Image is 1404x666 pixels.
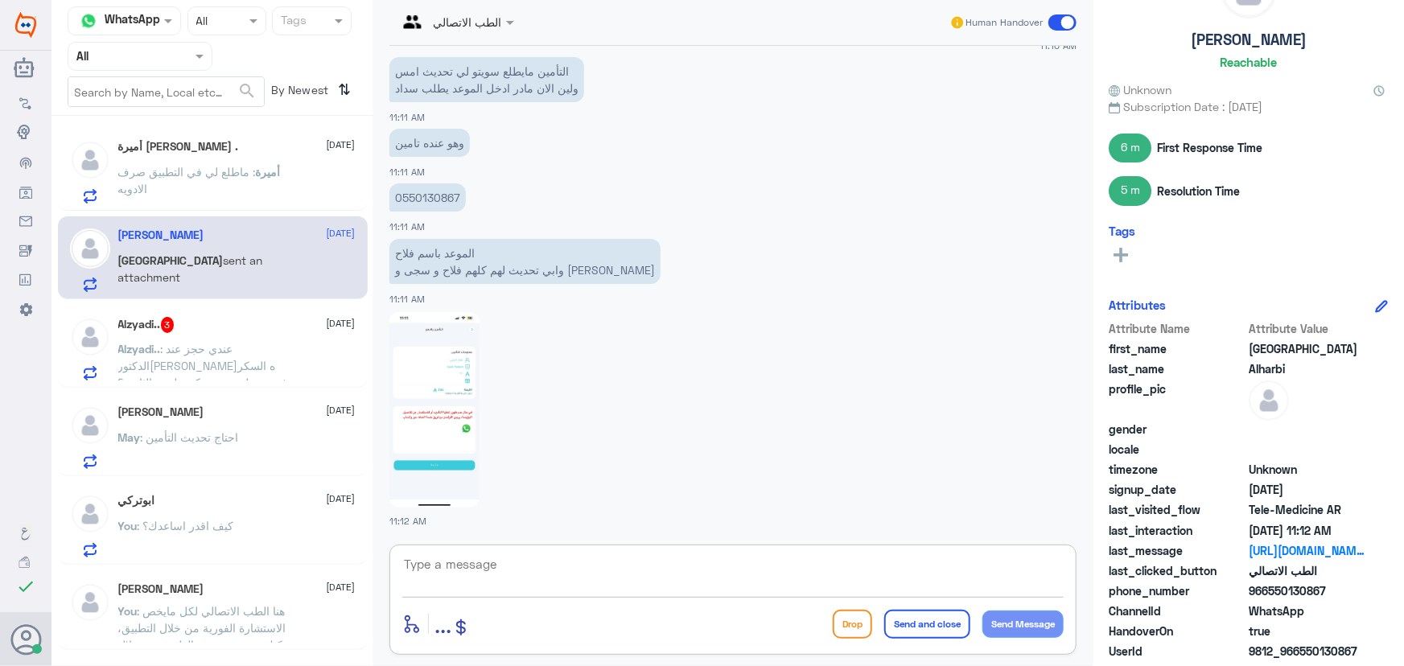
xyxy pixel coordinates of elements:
[434,606,451,642] button: ...
[1109,562,1245,579] span: last_clicked_button
[434,609,451,638] span: ...
[389,221,425,232] span: 11:11 AM
[118,582,204,596] h5: محمد
[1109,481,1245,498] span: signup_date
[118,165,256,195] span: : ماطلع لي في التطبيق صرف الادويه
[327,316,356,331] span: [DATE]
[16,577,35,596] i: check
[118,494,155,508] h5: ابوتركي
[1109,501,1245,518] span: last_visited_flow
[237,81,257,101] span: search
[138,519,234,532] span: : كيف اقدر اساعدك؟
[1109,340,1245,357] span: first_name
[1109,81,1171,98] span: Unknown
[389,166,425,177] span: 11:11 AM
[1109,298,1166,312] h6: Attributes
[70,317,110,357] img: defaultAdmin.png
[118,342,161,356] span: Alzyadi..
[1109,582,1245,599] span: phone_number
[256,165,281,179] span: أميرة
[389,312,480,508] img: 1125987696175637.jpg
[1109,643,1245,660] span: UserId
[265,76,332,109] span: By Newest
[237,78,257,105] button: search
[161,317,175,333] span: 3
[1109,224,1135,238] h6: Tags
[1249,522,1365,539] span: 2025-09-22T08:12:23.72Z
[327,491,356,506] span: [DATE]
[389,57,584,102] p: 22/9/2025, 11:11 AM
[884,610,970,639] button: Send and close
[339,76,352,103] i: ⇅
[1249,542,1365,559] a: [URL][DOMAIN_NAME]
[118,604,138,618] span: You
[10,624,41,655] button: Avatar
[1109,176,1151,205] span: 5 m
[1249,360,1365,377] span: Alharbi
[389,112,425,122] span: 11:11 AM
[1109,542,1245,559] span: last_message
[1157,139,1262,156] span: First Response Time
[68,77,264,106] input: Search by Name, Local etc…
[70,405,110,446] img: defaultAdmin.png
[389,516,426,526] span: 11:12 AM
[76,9,101,33] img: whatsapp.png
[15,12,36,38] img: Widebot Logo
[1109,380,1245,417] span: profile_pic
[327,138,356,152] span: [DATE]
[1109,421,1245,438] span: gender
[70,494,110,534] img: defaultAdmin.png
[389,129,470,157] p: 22/9/2025, 11:11 AM
[1109,441,1245,458] span: locale
[1109,522,1245,539] span: last_interaction
[1220,55,1277,69] h6: Reachable
[1249,320,1365,337] span: Attribute Value
[1109,98,1388,115] span: Subscription Date : [DATE]
[1249,461,1365,478] span: Unknown
[1249,623,1365,639] span: true
[1109,623,1245,639] span: HandoverOn
[70,582,110,623] img: defaultAdmin.png
[1109,602,1245,619] span: ChannelId
[118,430,141,444] span: May
[1249,340,1365,357] span: Sabah
[833,610,872,639] button: Drop
[70,228,110,269] img: defaultAdmin.png
[118,140,239,154] h5: أميرة غاطي المطيري .
[118,317,175,333] h5: Alzyadi..
[327,226,356,240] span: [DATE]
[1249,602,1365,619] span: 2
[389,239,661,284] p: 22/9/2025, 11:11 AM
[118,253,224,267] span: [GEOGRAPHIC_DATA]
[1249,380,1289,421] img: defaultAdmin.png
[1249,562,1365,579] span: الطب الاتصالي
[1249,643,1365,660] span: 9812_966550130867
[966,15,1043,30] span: Human Handover
[1249,441,1365,458] span: null
[327,403,356,417] span: [DATE]
[1191,31,1307,49] h5: [PERSON_NAME]
[389,183,466,212] p: 22/9/2025, 11:11 AM
[1249,582,1365,599] span: 966550130867
[982,610,1064,638] button: Send Message
[118,228,204,242] h5: Sabah Alharbi
[1040,39,1077,52] span: 11:10 AM
[118,519,138,532] span: You
[1249,481,1365,498] span: 2025-09-21T17:17:40.849Z
[1109,320,1245,337] span: Attribute Name
[1249,421,1365,438] span: null
[70,140,110,180] img: defaultAdmin.png
[278,11,307,32] div: Tags
[1109,461,1245,478] span: timezone
[1157,183,1240,199] span: Resolution Time
[1109,360,1245,377] span: last_name
[1249,501,1365,518] span: Tele-Medicine AR
[118,342,299,389] span: : عندي حجز عند الدكتور[PERSON_NAME]ه السكر ودفعت حطوني عند دكتور لمره الثانيه ؟
[141,430,239,444] span: : احتاج تحديث التأمين
[1109,134,1151,162] span: 6 m
[118,405,204,419] h5: May Aleisa
[389,294,425,304] span: 11:11 AM
[327,580,356,594] span: [DATE]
